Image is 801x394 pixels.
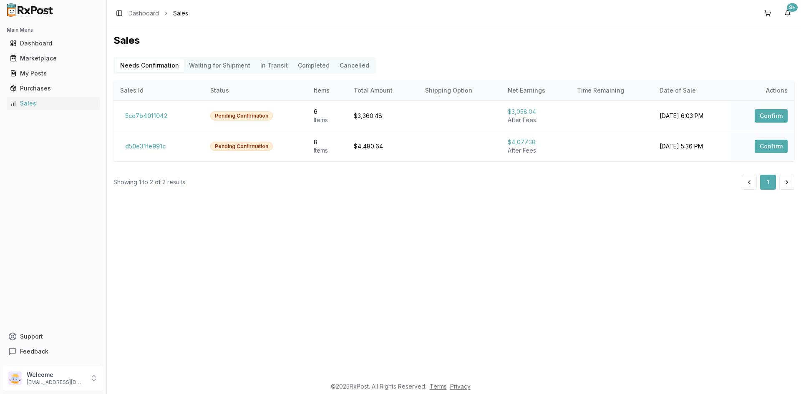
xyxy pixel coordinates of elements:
button: Completed [293,59,335,72]
div: Purchases [10,84,96,93]
div: Showing 1 to 2 of 2 results [113,178,185,186]
button: Marketplace [3,52,103,65]
div: Dashboard [10,39,96,48]
div: $3,360.48 [354,112,412,120]
div: Pending Confirmation [210,142,273,151]
a: Marketplace [7,51,100,66]
div: $4,077.38 [508,138,564,146]
div: My Posts [10,69,96,78]
button: Waiting for Shipment [184,59,255,72]
th: Time Remaining [570,80,653,100]
button: 5ce7b4011042 [120,109,173,123]
img: RxPost Logo [3,3,57,17]
span: Sales [173,9,188,18]
button: Purchases [3,82,103,95]
th: Total Amount [347,80,418,100]
a: Sales [7,96,100,111]
div: $3,058.04 [508,108,564,116]
button: My Posts [3,67,103,80]
button: 1 [760,175,776,190]
div: $4,480.64 [354,142,412,151]
button: Sales [3,97,103,110]
div: Item s [314,116,340,124]
a: My Posts [7,66,100,81]
th: Items [307,80,347,100]
img: User avatar [8,371,22,385]
button: Confirm [755,109,788,123]
a: Dashboard [7,36,100,51]
div: [DATE] 5:36 PM [660,142,724,151]
th: Shipping Option [418,80,501,100]
a: Privacy [450,383,471,390]
div: Pending Confirmation [210,111,273,120]
th: Net Earnings [501,80,571,100]
div: Sales [10,99,96,108]
div: After Fees [508,116,564,124]
div: After Fees [508,146,564,155]
th: Status [204,80,307,100]
button: Support [3,329,103,344]
th: Actions [731,80,794,100]
span: Feedback [20,347,48,356]
button: In Transit [255,59,293,72]
a: Purchases [7,81,100,96]
p: Welcome [27,371,85,379]
a: Terms [430,383,447,390]
div: [DATE] 6:03 PM [660,112,724,120]
div: 9+ [787,3,798,12]
button: 9+ [781,7,794,20]
button: Confirm [755,140,788,153]
h2: Main Menu [7,27,100,33]
button: Dashboard [3,37,103,50]
nav: breadcrumb [128,9,188,18]
button: Needs Confirmation [115,59,184,72]
p: [EMAIL_ADDRESS][DOMAIN_NAME] [27,379,85,386]
div: 6 [314,108,340,116]
th: Date of Sale [653,80,731,100]
button: d50e31fe991c [120,140,171,153]
div: Marketplace [10,54,96,63]
th: Sales Id [113,80,204,100]
button: Cancelled [335,59,374,72]
h1: Sales [113,34,794,47]
div: 8 [314,138,340,146]
a: Dashboard [128,9,159,18]
button: Feedback [3,344,103,359]
div: Item s [314,146,340,155]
